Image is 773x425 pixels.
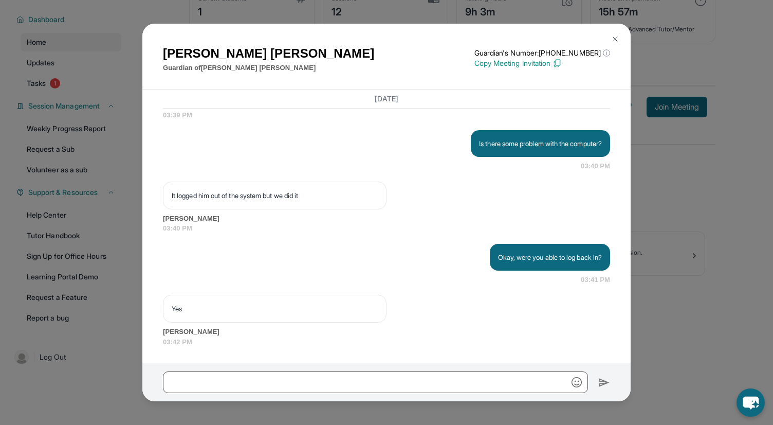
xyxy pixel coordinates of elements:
p: Guardian's Number: [PHONE_NUMBER] [474,48,610,58]
span: 03:42 PM [163,337,610,347]
p: Okay, were you able to log back in? [498,252,602,262]
p: Guardian of [PERSON_NAME] [PERSON_NAME] [163,63,374,73]
img: Send icon [598,377,610,389]
img: Emoji [572,377,582,387]
span: [PERSON_NAME] [163,327,610,337]
p: It logged him out of the system but we did it [172,190,378,201]
span: ⓘ [603,48,610,58]
p: Yes [172,304,378,314]
p: Is there some problem with the computer? [479,138,602,149]
h3: [DATE] [163,94,610,104]
span: 03:39 PM [163,110,610,120]
span: 03:40 PM [581,161,610,171]
h1: [PERSON_NAME] [PERSON_NAME] [163,44,374,63]
p: Copy Meeting Invitation [474,58,610,68]
img: Close Icon [611,35,619,43]
span: [PERSON_NAME] [163,214,610,224]
span: 03:41 PM [581,275,610,285]
button: chat-button [737,388,765,417]
span: 03:40 PM [163,223,610,234]
img: Copy Icon [553,59,562,68]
